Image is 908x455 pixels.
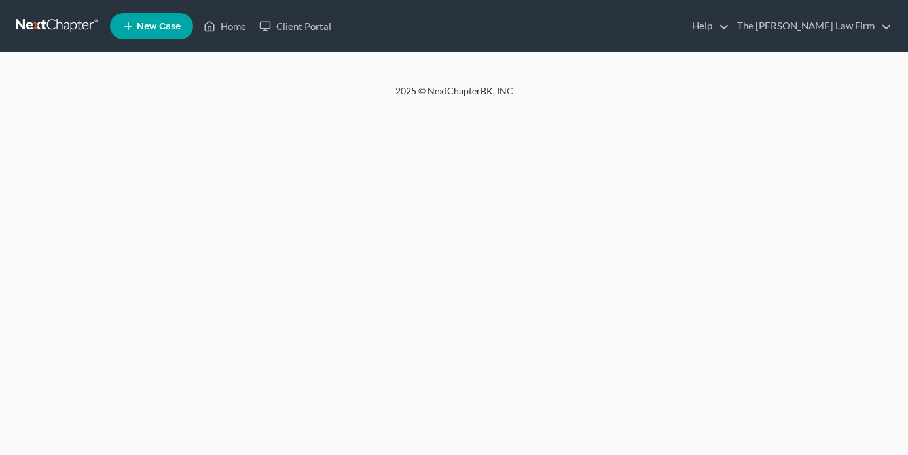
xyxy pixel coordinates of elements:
[197,14,253,38] a: Home
[110,13,193,39] new-legal-case-button: New Case
[731,14,892,38] a: The [PERSON_NAME] Law Firm
[253,14,338,38] a: Client Portal
[81,84,827,108] div: 2025 © NextChapterBK, INC
[685,14,729,38] a: Help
